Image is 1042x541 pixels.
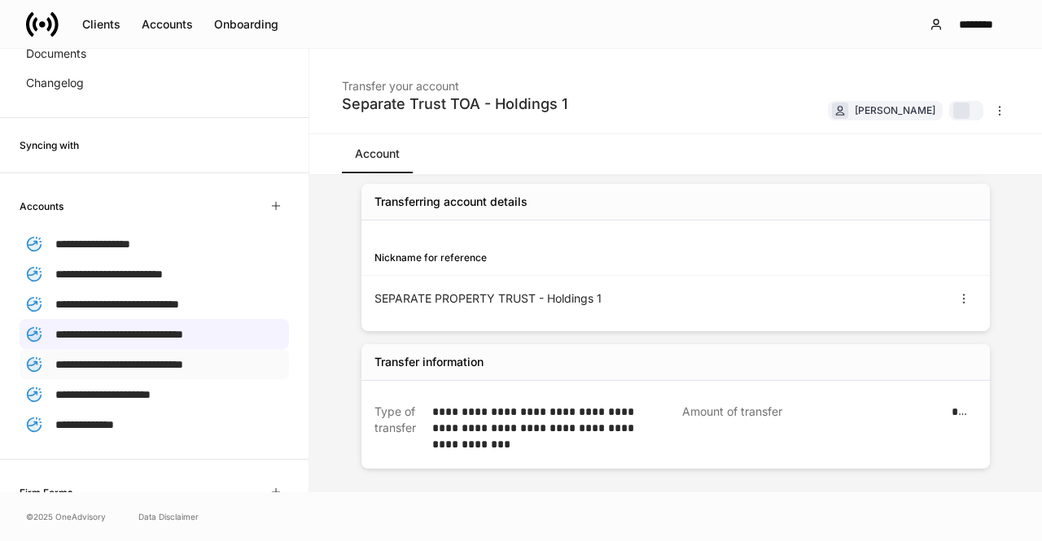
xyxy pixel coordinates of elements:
[26,46,86,62] p: Documents
[342,94,567,114] div: Separate Trust TOA - Holdings 1
[682,404,942,452] div: Amount of transfer
[142,16,193,33] div: Accounts
[20,137,79,153] h6: Syncing with
[20,68,289,98] a: Changelog
[374,354,484,370] div: Transfer information
[342,134,413,173] a: Account
[374,290,676,307] div: SEPARATE PROPERTY TRUST - Holdings 1
[855,103,935,118] div: [PERSON_NAME]
[374,194,528,210] h5: Transferring account details
[20,485,72,500] h6: Firm Forms
[374,404,422,452] div: Type of transfer
[20,199,63,214] h6: Accounts
[20,39,289,68] a: Documents
[82,16,120,33] div: Clients
[131,11,204,37] button: Accounts
[204,11,289,37] button: Onboarding
[26,510,106,523] span: © 2025 OneAdvisory
[26,75,84,91] p: Changelog
[138,510,199,523] a: Data Disclaimer
[214,16,278,33] div: Onboarding
[374,250,676,265] div: Nickname for reference
[72,11,131,37] button: Clients
[342,68,567,94] div: Transfer your account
